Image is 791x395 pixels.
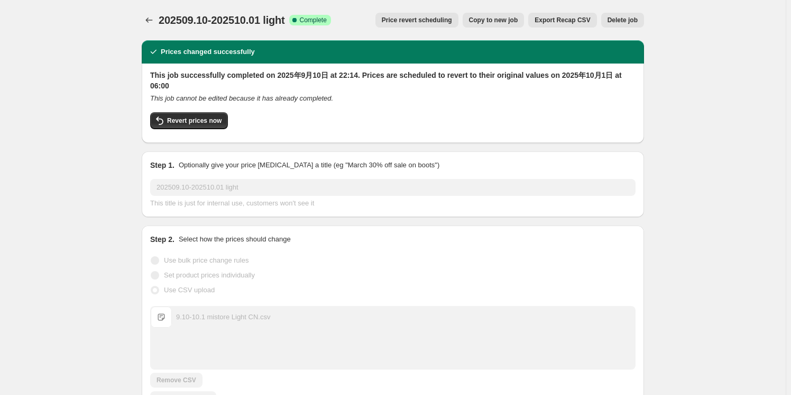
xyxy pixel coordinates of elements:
p: Select how the prices should change [179,234,291,245]
span: Price revert scheduling [382,16,452,24]
span: Use CSV upload [164,286,215,294]
h2: Prices changed successfully [161,47,255,57]
p: Optionally give your price [MEDICAL_DATA] a title (eg "March 30% off sale on boots") [179,160,439,170]
button: Copy to new job [463,13,525,28]
button: Price change jobs [142,13,157,28]
button: Delete job [601,13,644,28]
span: Export Recap CSV [535,16,590,24]
h2: Step 1. [150,160,174,170]
input: 30% off holiday sale [150,179,636,196]
span: Copy to new job [469,16,518,24]
span: Set product prices individually [164,271,255,279]
span: Delete job [608,16,638,24]
h2: Step 2. [150,234,174,245]
span: This title is just for internal use, customers won't see it [150,199,314,207]
span: Complete [300,16,327,24]
span: Use bulk price change rules [164,256,249,264]
span: Revert prices now [167,116,222,125]
i: This job cannot be edited because it has already completed. [150,94,333,102]
h2: This job successfully completed on 2025年9月10日 at 22:14. Prices are scheduled to revert to their o... [150,70,636,91]
span: 202509.10-202510.01 light [159,14,285,26]
div: 9.10-10.1 mistore Light CN.csv [176,312,270,322]
button: Price revert scheduling [375,13,458,28]
button: Revert prices now [150,112,228,129]
button: Export Recap CSV [528,13,596,28]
